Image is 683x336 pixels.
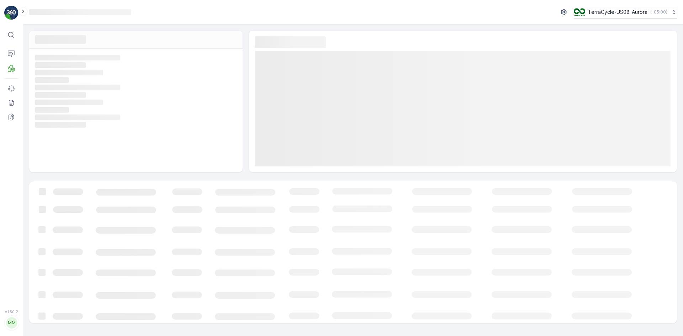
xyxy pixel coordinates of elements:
[588,9,647,16] p: TerraCycle-US08-Aurora
[6,317,17,329] div: MM
[574,8,585,16] img: image_ci7OI47.png
[4,315,18,330] button: MM
[4,310,18,314] span: v 1.50.2
[574,6,677,18] button: TerraCycle-US08-Aurora(-05:00)
[650,9,667,15] p: ( -05:00 )
[4,6,18,20] img: logo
